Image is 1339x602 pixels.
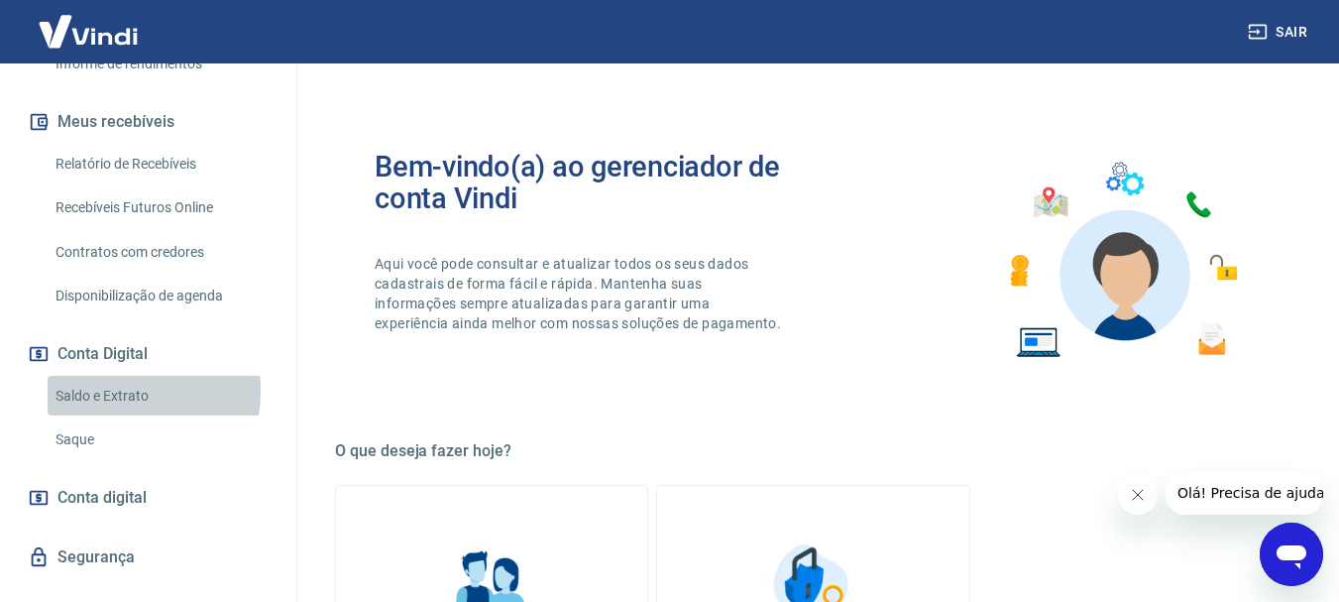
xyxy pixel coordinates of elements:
[24,476,273,520] a: Conta digital
[48,376,273,417] a: Saldo e Extrato
[992,151,1252,370] img: Imagem de um avatar masculino com diversos icones exemplificando as funcionalidades do gerenciado...
[48,144,273,184] a: Relatório de Recebíveis
[48,232,273,273] a: Contratos com credores
[48,187,273,228] a: Recebíveis Futuros Online
[12,14,167,30] span: Olá! Precisa de ajuda?
[48,276,273,316] a: Disponibilização de agenda
[24,332,273,376] button: Conta Digital
[1244,14,1315,51] button: Sair
[335,441,1291,461] h5: O que deseja fazer hoje?
[1260,523,1323,586] iframe: Button to launch messaging window
[24,536,273,579] a: Segurança
[375,151,814,214] h2: Bem-vindo(a) ao gerenciador de conta Vindi
[24,1,153,61] img: Vindi
[1166,471,1323,515] iframe: Message from company
[1118,475,1158,515] iframe: Close message
[48,44,273,84] a: Informe de rendimentos
[57,484,147,512] span: Conta digital
[24,100,273,144] button: Meus recebíveis
[48,420,273,460] a: Saque
[375,254,785,333] p: Aqui você pode consultar e atualizar todos os seus dados cadastrais de forma fácil e rápida. Mant...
